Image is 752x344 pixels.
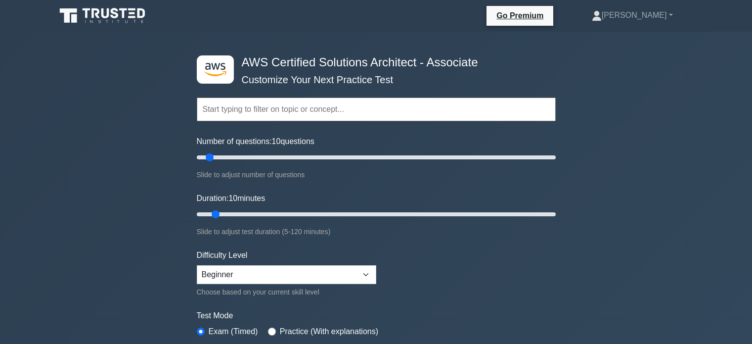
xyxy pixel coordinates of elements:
h4: AWS Certified Solutions Architect - Associate [238,55,507,70]
div: Slide to adjust test duration (5-120 minutes) [197,226,556,238]
span: 10 [228,194,237,202]
span: 10 [272,137,281,146]
label: Duration: minutes [197,193,265,204]
label: Exam (Timed) [209,326,258,338]
label: Test Mode [197,310,556,322]
label: Difficulty Level [197,249,248,261]
div: Slide to adjust number of questions [197,169,556,181]
label: Practice (With explanations) [280,326,378,338]
a: [PERSON_NAME] [568,5,697,25]
a: Go Premium [490,9,549,22]
div: Choose based on your current skill level [197,286,376,298]
input: Start typing to filter on topic or concept... [197,98,556,121]
label: Number of questions: questions [197,136,314,147]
